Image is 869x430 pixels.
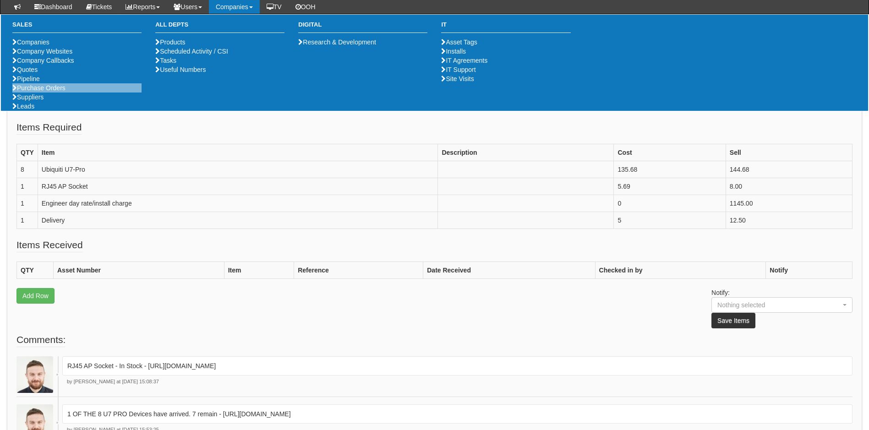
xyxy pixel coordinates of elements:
[441,75,474,82] a: Site Visits
[12,57,74,64] a: Company Callbacks
[726,161,852,178] td: 144.68
[38,178,438,195] td: RJ45 AP Socket
[441,66,475,73] a: IT Support
[717,300,829,310] div: Nothing selected
[711,297,853,313] button: Nothing selected
[726,178,852,195] td: 8.00
[67,409,847,419] p: 1 OF THE 8 U7 PRO Devices have arrived. 7 remain - [URL][DOMAIN_NAME]
[614,212,726,229] td: 5
[726,195,852,212] td: 1145.00
[17,178,38,195] td: 1
[155,66,206,73] a: Useful Numbers
[67,361,847,370] p: RJ45 AP Socket - In Stock - [URL][DOMAIN_NAME]
[711,288,853,328] p: Notify:
[17,212,38,229] td: 1
[441,22,570,33] h3: IT
[12,93,44,101] a: Suppliers
[38,212,438,229] td: Delivery
[614,178,726,195] td: 5.69
[16,288,55,304] a: Add Row
[155,22,284,33] h3: All Depts
[12,84,66,92] a: Purchase Orders
[614,195,726,212] td: 0
[17,262,54,279] th: QTY
[16,356,53,393] img: Brad Guiness
[438,144,614,161] th: Description
[17,195,38,212] td: 1
[38,195,438,212] td: Engineer day rate/install charge
[294,262,423,279] th: Reference
[726,144,852,161] th: Sell
[12,22,142,33] h3: Sales
[12,103,34,110] a: Leads
[38,161,438,178] td: Ubiquiti U7-Pro
[298,38,376,46] a: Research & Development
[12,38,49,46] a: Companies
[54,262,224,279] th: Asset Number
[38,144,438,161] th: Item
[441,48,466,55] a: Installs
[441,57,487,64] a: IT Agreements
[12,48,72,55] a: Company Websites
[298,22,427,33] h3: Digital
[441,38,477,46] a: Asset Tags
[595,262,766,279] th: Checked in by
[155,48,228,55] a: Scheduled Activity / CSI
[12,75,40,82] a: Pipeline
[766,262,853,279] th: Notify
[155,38,185,46] a: Products
[614,161,726,178] td: 135.68
[726,212,852,229] td: 12.50
[16,333,66,347] legend: Comments:
[16,238,83,252] legend: Items Received
[16,120,82,135] legend: Items Required
[614,144,726,161] th: Cost
[17,144,38,161] th: QTY
[155,57,176,64] a: Tasks
[17,161,38,178] td: 8
[224,262,294,279] th: Item
[12,66,38,73] a: Quotes
[62,378,853,386] p: by [PERSON_NAME] at [DATE] 15:08:37
[711,313,755,328] button: Save Items
[423,262,595,279] th: Date Received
